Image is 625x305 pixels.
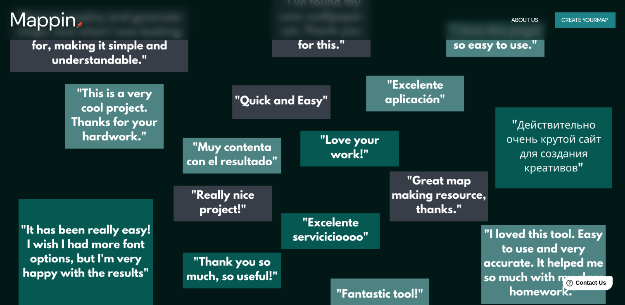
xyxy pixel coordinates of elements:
button: About Us [508,12,542,28]
h3: Mappin [10,8,76,31]
img: mappin-pin [76,21,83,28]
iframe: Help widget launcher [551,273,616,296]
button: Create yourmap [555,12,615,28]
